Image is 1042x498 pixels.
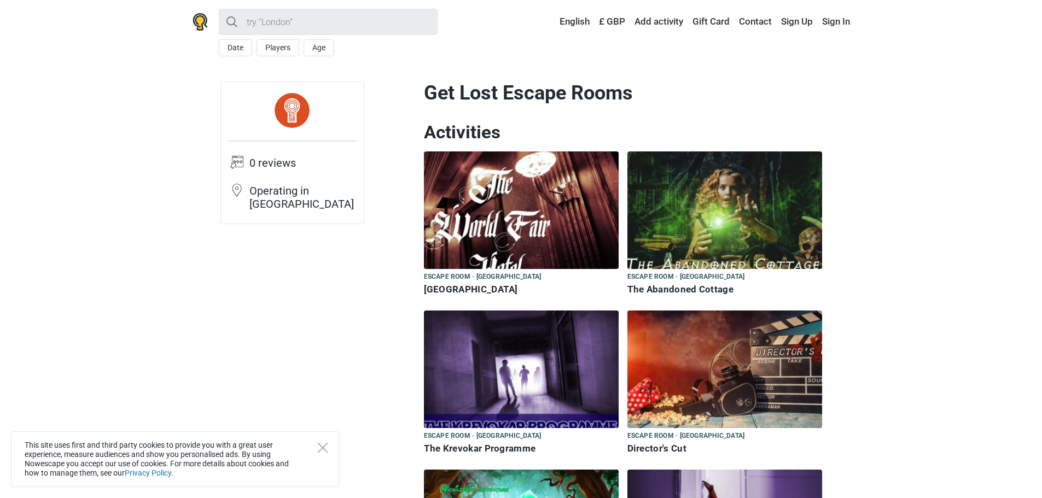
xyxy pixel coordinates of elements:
[424,271,542,283] span: Escape room · [GEOGRAPHIC_DATA]
[627,151,822,269] img: The Abandoned Cottage
[632,12,686,32] a: Add activity
[424,151,619,269] img: World Fair Hotel
[424,121,822,143] h2: Activities
[627,443,822,454] h6: Director's Cut
[627,310,822,456] a: Director's Cut Escape room · [GEOGRAPHIC_DATA] Director's Cut
[736,12,775,32] a: Contact
[549,12,592,32] a: English
[318,443,328,453] button: Close
[627,430,745,442] span: Escape room · [GEOGRAPHIC_DATA]
[627,284,822,295] h6: The Abandoned Cottage
[11,431,339,487] div: This site uses first and third party cookies to provide you with a great user experience, measure...
[627,271,745,283] span: Escape room · [GEOGRAPHIC_DATA]
[424,310,619,456] a: The Krevokar Programme Escape room · [GEOGRAPHIC_DATA] The Krevokar Programme
[249,155,357,183] td: 0 reviews
[193,13,208,31] img: Nowescape logo
[424,443,619,454] h6: The Krevokar Programme
[424,310,619,428] img: The Krevokar Programme
[304,39,334,56] button: Age
[627,151,822,297] a: The Abandoned Cottage Escape room · [GEOGRAPHIC_DATA] The Abandoned Cottage
[778,12,816,32] a: Sign Up
[819,12,850,32] a: Sign In
[690,12,732,32] a: Gift Card
[125,468,171,477] a: Privacy Policy
[424,284,619,295] h6: [GEOGRAPHIC_DATA]
[627,310,822,428] img: Director's Cut
[424,151,619,297] a: World Fair Hotel Escape room · [GEOGRAPHIC_DATA] [GEOGRAPHIC_DATA]
[219,39,252,56] button: Date
[219,9,438,35] input: try “London”
[552,18,560,26] img: English
[249,183,357,217] td: Operating in [GEOGRAPHIC_DATA]
[257,39,299,56] button: Players
[424,430,542,442] span: Escape room · [GEOGRAPHIC_DATA]
[596,12,628,32] a: £ GBP
[424,81,822,105] h1: Get Lost Escape Rooms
